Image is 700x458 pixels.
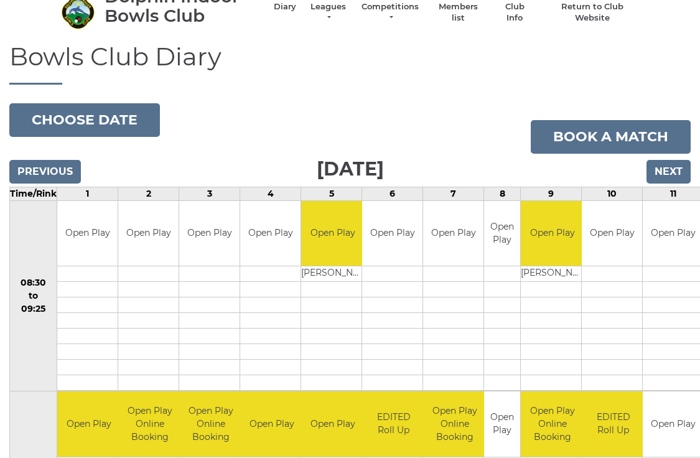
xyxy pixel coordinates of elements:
[10,200,57,391] td: 08:30 to 09:25
[360,1,420,24] a: Competitions
[531,120,691,154] a: Book a match
[301,187,362,200] td: 5
[179,187,240,200] td: 3
[9,160,81,184] input: Previous
[484,391,520,457] td: Open Play
[179,201,240,266] td: Open Play
[240,391,303,457] td: Open Play
[57,391,120,457] td: Open Play
[301,266,364,282] td: [PERSON_NAME]
[301,391,364,457] td: Open Play
[9,43,691,85] h1: Bowls Club Diary
[423,187,484,200] td: 7
[118,391,181,457] td: Open Play Online Booking
[582,187,643,200] td: 10
[362,201,422,266] td: Open Play
[545,1,639,24] a: Return to Club Website
[521,187,582,200] td: 9
[118,187,179,200] td: 2
[521,201,584,266] td: Open Play
[57,201,118,266] td: Open Play
[521,266,584,282] td: [PERSON_NAME]
[179,391,242,457] td: Open Play Online Booking
[274,1,296,12] a: Diary
[423,391,486,457] td: Open Play Online Booking
[57,187,118,200] td: 1
[521,391,584,457] td: Open Play Online Booking
[582,201,642,266] td: Open Play
[497,1,533,24] a: Club Info
[309,1,348,24] a: Leagues
[301,201,364,266] td: Open Play
[10,187,57,200] td: Time/Rink
[582,391,645,457] td: EDITED Roll Up
[484,187,521,200] td: 8
[240,187,301,200] td: 4
[362,391,425,457] td: EDITED Roll Up
[240,201,301,266] td: Open Play
[423,201,483,266] td: Open Play
[362,187,423,200] td: 6
[9,103,160,137] button: Choose date
[118,201,179,266] td: Open Play
[484,201,520,266] td: Open Play
[432,1,484,24] a: Members list
[646,160,691,184] input: Next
